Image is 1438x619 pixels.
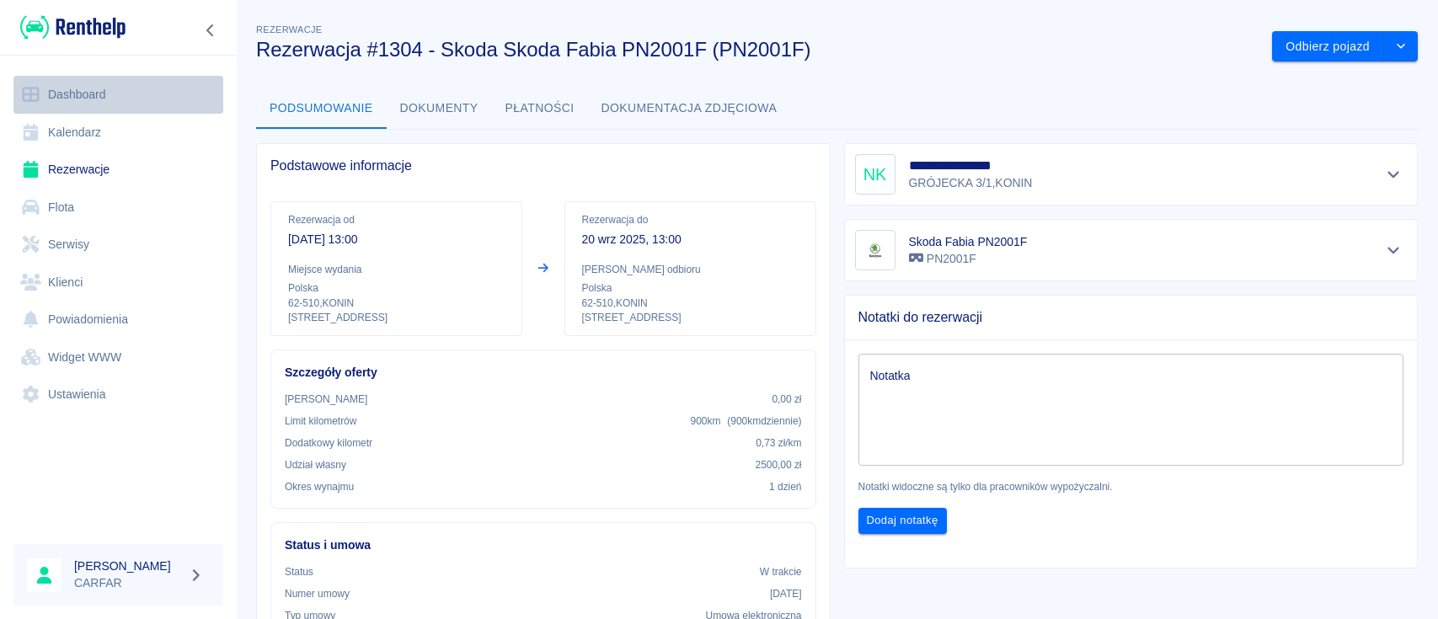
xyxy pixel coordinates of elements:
p: [DATE] 13:00 [288,231,505,248]
h6: [PERSON_NAME] [74,558,182,574]
p: PN2001F [909,250,1028,268]
span: Podstawowe informacje [270,157,816,174]
button: Dodaj notatkę [858,508,947,534]
p: Limit kilometrów [285,414,356,429]
p: 2500,00 zł [756,457,802,472]
h6: Skoda Fabia PN2001F [909,233,1028,250]
p: Notatki widoczne są tylko dla pracowników wypożyczalni. [858,479,1404,494]
a: Flota [13,189,223,227]
a: Rezerwacje [13,151,223,189]
button: Pokaż szczegóły [1380,238,1408,262]
span: ( 900 km dziennie ) [727,415,801,427]
p: [STREET_ADDRESS] [288,311,505,325]
p: GRÓJECKA 3/1 , KONIN [909,174,1033,192]
h6: Status i umowa [285,536,802,554]
a: Ustawienia [13,376,223,414]
p: Numer umowy [285,586,350,601]
p: Dodatkowy kilometr [285,435,372,451]
p: [STREET_ADDRESS] [582,311,799,325]
button: Płatności [492,88,588,129]
p: 62-510 , KONIN [288,296,505,311]
span: Rezerwacje [256,24,322,35]
p: 20 wrz 2025, 13:00 [582,231,799,248]
p: 0,73 zł /km [756,435,801,451]
p: 0,00 zł [772,392,801,407]
button: Odbierz pojazd [1272,31,1384,62]
button: Dokumentacja zdjęciowa [588,88,791,129]
a: Renthelp logo [13,13,126,41]
button: drop-down [1384,31,1418,62]
p: Status [285,564,313,579]
p: W trakcie [760,564,802,579]
img: Renthelp logo [20,13,126,41]
button: Zwiń nawigację [198,19,223,41]
a: Powiadomienia [13,301,223,339]
h6: Szczegóły oferty [285,364,802,382]
p: 900 km [691,414,802,429]
p: CARFAR [74,574,182,592]
p: [PERSON_NAME] odbioru [582,262,799,277]
p: Polska [288,280,505,296]
a: Klienci [13,264,223,301]
p: Rezerwacja do [582,212,799,227]
p: Udział własny [285,457,346,472]
p: Miejsce wydania [288,262,505,277]
a: Dashboard [13,76,223,114]
p: [PERSON_NAME] [285,392,367,407]
p: 1 dzień [769,479,801,494]
div: NK [855,154,895,195]
img: Image [858,233,892,267]
p: Rezerwacja od [288,212,505,227]
a: Serwisy [13,226,223,264]
a: Kalendarz [13,114,223,152]
p: Polska [582,280,799,296]
span: Notatki do rezerwacji [858,309,1404,326]
button: Pokaż szczegóły [1380,163,1408,186]
h3: Rezerwacja #1304 - Skoda Skoda Fabia PN2001F (PN2001F) [256,38,1259,61]
button: Dokumenty [387,88,492,129]
p: [DATE] [770,586,802,601]
button: Podsumowanie [256,88,387,129]
a: Widget WWW [13,339,223,376]
p: Okres wynajmu [285,479,354,494]
p: 62-510 , KONIN [582,296,799,311]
